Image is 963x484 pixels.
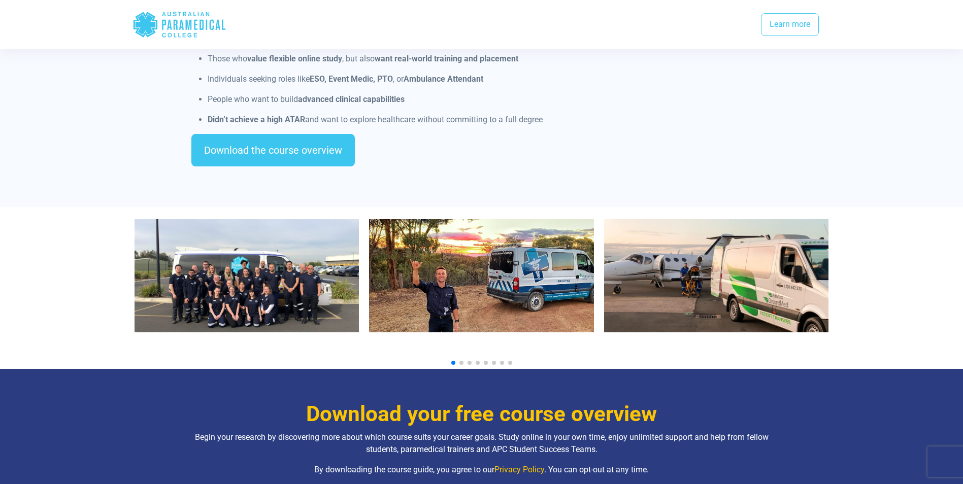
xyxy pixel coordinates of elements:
strong: ESO, Event Medic, PTO [310,74,393,84]
span: Go to slide 8 [508,361,512,365]
p: Begin your research by discovering more about which course suits your career goals. Study online ... [185,431,779,456]
span: Go to slide 5 [484,361,488,365]
strong: advanced clinical capabilities [298,94,405,104]
p: By downloading the course guide, you agree to our . You can opt-out at any time. [185,464,779,476]
strong: value flexible online study [247,54,342,63]
a: Download the course overview [191,134,355,166]
span: Go to slide 2 [459,361,463,365]
div: 1 / 10 [135,219,359,349]
a: Learn more [761,13,819,37]
div: 2 / 10 [369,219,594,349]
img: Australian Paramedical College students completing their Clinical Workshop in NSW. [135,219,359,332]
strong: want real-world training and placement [375,54,518,63]
img: Image: MEA 2023. [369,219,594,332]
span: Go to slide 3 [468,361,472,365]
p: and want to explore healthcare without committing to a full degree [208,114,772,126]
img: AirMed and GroundMed Transport. *Image: AirMed and GroundMed (2023). [604,219,829,332]
strong: Ambulance Attendant [404,74,483,84]
div: 3 / 10 [604,219,829,349]
h3: Download your free course overview [185,401,779,427]
span: Go to slide 6 [492,361,496,365]
p: Those who , but also [208,53,772,65]
span: Go to slide 1 [451,361,455,365]
a: Privacy Policy [494,465,544,474]
p: People who want to build [208,93,772,106]
strong: Didn’t achieve a high ATAR [208,115,305,124]
span: Go to slide 7 [500,361,504,365]
div: Australian Paramedical College [132,8,226,41]
p: Individuals seeking roles like , or [208,73,772,85]
span: Go to slide 4 [476,361,480,365]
